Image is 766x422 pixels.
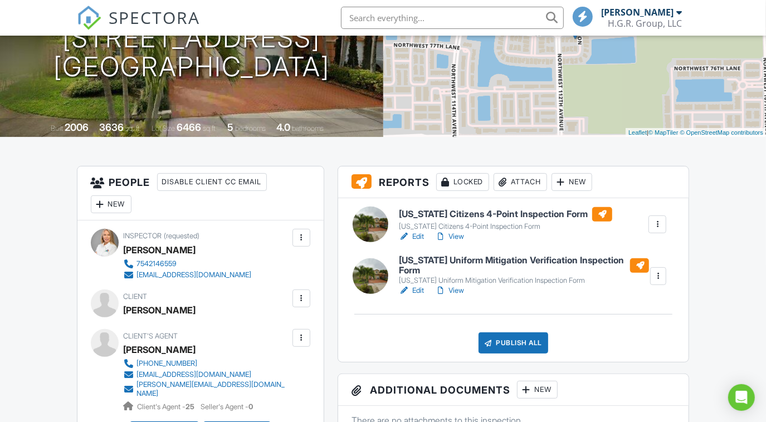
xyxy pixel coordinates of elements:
[124,258,252,269] a: 7542146559
[65,121,89,133] div: 2006
[152,124,175,133] span: Lot Size
[77,6,101,30] img: The Best Home Inspection Software - Spectora
[680,129,763,136] a: © OpenStreetMap contributors
[235,124,266,133] span: bedrooms
[338,166,689,198] h3: Reports
[276,121,290,133] div: 4.0
[91,195,131,213] div: New
[137,271,252,279] div: [EMAIL_ADDRESS][DOMAIN_NAME]
[177,121,201,133] div: 6466
[227,121,233,133] div: 5
[648,129,679,136] a: © MapTiler
[138,403,197,411] span: Client's Agent -
[124,341,196,358] a: [PERSON_NAME]
[124,369,290,380] a: [EMAIL_ADDRESS][DOMAIN_NAME]
[77,166,324,220] h3: People
[124,380,290,398] a: [PERSON_NAME][EMAIL_ADDRESS][DOMAIN_NAME]
[137,380,290,398] div: [PERSON_NAME][EMAIL_ADDRESS][DOMAIN_NAME]
[338,374,689,406] h3: Additional Documents
[124,358,290,369] a: [PHONE_NUMBER]
[125,124,141,133] span: sq. ft.
[292,124,324,133] span: bathrooms
[341,7,564,29] input: Search everything...
[201,403,253,411] span: Seller's Agent -
[552,173,592,191] div: New
[137,259,177,268] div: 7542146559
[124,242,196,258] div: [PERSON_NAME]
[164,232,200,240] span: (requested)
[608,18,682,29] div: H.G.R. Group, LLC
[399,256,649,285] a: [US_STATE] Uniform Mitigation Verification Inspection Form [US_STATE] Uniform Mitigation Verifica...
[99,121,124,133] div: 3636
[399,222,612,231] div: [US_STATE] Citizens 4-Point Inspection Form
[124,292,148,301] span: Client
[203,124,217,133] span: sq.ft.
[728,384,755,411] div: Open Intercom Messenger
[435,285,464,296] a: View
[124,332,178,340] span: Client's Agent
[399,207,612,232] a: [US_STATE] Citizens 4-Point Inspection Form [US_STATE] Citizens 4-Point Inspection Form
[186,403,195,411] strong: 25
[77,15,201,38] a: SPECTORA
[517,381,558,399] div: New
[124,232,162,240] span: Inspector
[137,370,252,379] div: [EMAIL_ADDRESS][DOMAIN_NAME]
[249,403,253,411] strong: 0
[137,359,198,368] div: [PHONE_NUMBER]
[124,269,252,281] a: [EMAIL_ADDRESS][DOMAIN_NAME]
[479,332,548,354] div: Publish All
[626,128,766,138] div: |
[399,207,612,222] h6: [US_STATE] Citizens 4-Point Inspection Form
[602,7,674,18] div: [PERSON_NAME]
[494,173,547,191] div: Attach
[53,23,330,82] h1: [STREET_ADDRESS] [GEOGRAPHIC_DATA]
[124,302,196,318] div: [PERSON_NAME]
[51,124,63,133] span: Built
[399,285,424,296] a: Edit
[399,231,424,242] a: Edit
[399,276,649,285] div: [US_STATE] Uniform Mitigation Verification Inspection Form
[157,173,267,191] div: Disable Client CC Email
[109,6,201,29] span: SPECTORA
[436,173,489,191] div: Locked
[628,129,647,136] a: Leaflet
[435,231,464,242] a: View
[399,256,649,275] h6: [US_STATE] Uniform Mitigation Verification Inspection Form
